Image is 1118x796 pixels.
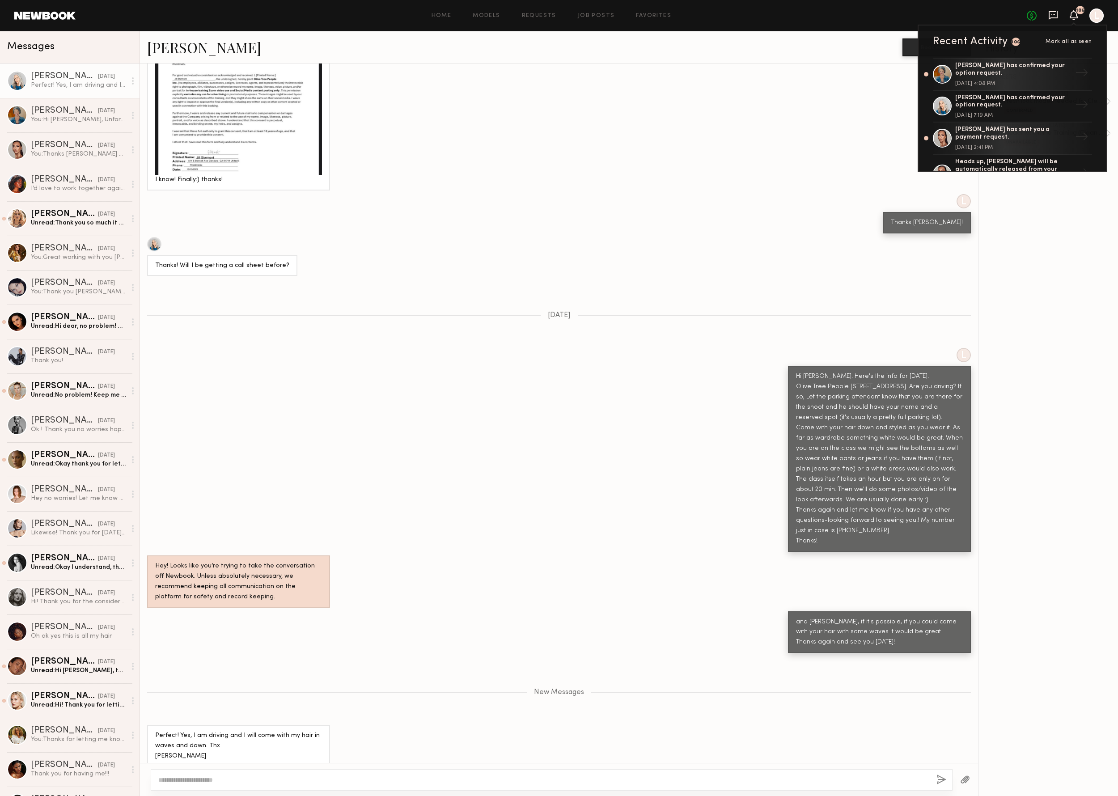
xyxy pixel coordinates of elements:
[796,372,963,546] div: Hi [PERSON_NAME]. Here's the info for [DATE]: Olive Tree People [STREET_ADDRESS]. Are you driving...
[155,561,322,602] div: Hey! Looks like you’re trying to take the conversation off Newbook. Unless absolutely necessary, ...
[955,158,1071,181] div: Heads up, [PERSON_NAME] will be automatically released from your option unless booked soon.
[31,554,98,563] div: [PERSON_NAME]
[955,113,1071,118] div: [DATE] 7:19 AM
[432,13,452,19] a: Home
[31,210,98,219] div: [PERSON_NAME]
[31,460,126,468] div: Unread: Okay thank you for letting me know! xx
[31,253,126,262] div: You: Great working with you [PERSON_NAME] 💕💕💕
[796,617,963,648] div: and [PERSON_NAME], if it's possible, if you could come with your hair with some waves it would be...
[31,589,98,597] div: [PERSON_NAME]
[31,72,98,81] div: [PERSON_NAME]
[1071,63,1092,86] div: →
[1046,39,1092,44] span: Mark all as seen
[31,761,98,770] div: [PERSON_NAME]
[31,81,126,89] div: Perfect! Yes, I am driving and I will come with my hair in waves and down. Thx [PERSON_NAME]
[31,520,98,529] div: [PERSON_NAME]
[31,770,126,778] div: Thank you for having me!!!
[1071,162,1092,186] div: →
[1071,127,1092,150] div: →
[955,126,1071,141] div: [PERSON_NAME] has sent you a payment request.
[933,36,1008,47] div: Recent Activity
[155,175,322,185] div: I know! Finally:) thanks!
[147,38,261,57] a: [PERSON_NAME]
[636,13,671,19] a: Favorites
[31,347,98,356] div: [PERSON_NAME]
[933,91,1092,123] a: [PERSON_NAME] has confirmed your option request.[DATE] 7:19 AM→
[98,451,115,460] div: [DATE]
[955,94,1071,110] div: [PERSON_NAME] has confirmed your option request.
[98,72,115,81] div: [DATE]
[98,107,115,115] div: [DATE]
[98,761,115,770] div: [DATE]
[98,589,115,597] div: [DATE]
[31,322,126,330] div: Unread: Hi dear, no problem! Hope we will work together soon 🥰
[933,58,1092,91] a: [PERSON_NAME] has confirmed your option request.[DATE] 4:08 PM→
[31,244,98,253] div: [PERSON_NAME]
[1089,8,1104,23] a: L
[98,727,115,735] div: [DATE]
[548,312,571,319] span: [DATE]
[31,735,126,744] div: You: Thanks for letting me know [PERSON_NAME]! You'll hear back from me soon :)
[31,529,126,537] div: Likewise! Thank you for [DATE], and I’m looking forward to working with you again :)
[31,416,98,425] div: [PERSON_NAME]
[98,692,115,701] div: [DATE]
[1076,8,1084,13] div: 106
[98,658,115,666] div: [DATE]
[473,13,500,19] a: Models
[98,555,115,563] div: [DATE]
[31,382,98,391] div: [PERSON_NAME]
[1011,40,1021,45] div: 106
[31,692,98,701] div: [PERSON_NAME]
[31,657,98,666] div: [PERSON_NAME]
[31,494,126,503] div: Hey no worries! Let me know next time:))
[891,218,963,228] div: Thanks [PERSON_NAME]!
[955,81,1071,86] div: [DATE] 4:08 PM
[31,184,126,193] div: I’d love to work together again, I think you’re so amazing! Pls lmk if you have anything else you...
[31,141,98,150] div: [PERSON_NAME]
[31,313,98,322] div: [PERSON_NAME]
[98,623,115,632] div: [DATE]
[31,279,98,288] div: [PERSON_NAME]
[522,13,556,19] a: Requests
[31,391,126,399] div: Unread: No problem! Keep me posted for the future projects!
[98,486,115,494] div: [DATE]
[98,141,115,150] div: [DATE]
[31,726,98,735] div: [PERSON_NAME]
[31,563,126,572] div: Unread: Okay I understand, thank you very much!
[31,288,126,296] div: You: Thank you [PERSON_NAME] :)
[31,106,98,115] div: [PERSON_NAME]
[7,42,55,52] span: Messages
[31,150,126,158] div: You: Thanks [PERSON_NAME] 💕💕
[31,632,126,640] div: Oh ok yes this is all my hair
[902,38,971,56] button: Book model
[98,313,115,322] div: [DATE]
[933,155,1092,194] a: Heads up, [PERSON_NAME] will be automatically released from your option unless booked soon.→
[31,623,98,632] div: [PERSON_NAME]
[98,520,115,529] div: [DATE]
[955,62,1071,77] div: [PERSON_NAME] has confirmed your option request.
[31,485,98,494] div: [PERSON_NAME]
[98,245,115,253] div: [DATE]
[31,597,126,606] div: Hi! Thank you for the consideration but unfortunately I have a conflict and won’t be able to conf...
[933,123,1092,155] a: [PERSON_NAME] has sent you a payment request.[DATE] 2:41 PM→
[98,279,115,288] div: [DATE]
[31,451,98,460] div: [PERSON_NAME]
[98,176,115,184] div: [DATE]
[31,175,98,184] div: [PERSON_NAME]
[31,701,126,709] div: Unread: Hi! Thank you for letting me know! I would be happy to work with you sometime in the futu...
[98,382,115,391] div: [DATE]
[155,261,289,271] div: Thanks! Will I be getting a call sheet before?
[1071,94,1092,118] div: →
[155,731,322,762] div: Perfect! Yes, I am driving and I will come with my hair in waves and down. Thx [PERSON_NAME]
[31,425,126,434] div: Ok ! Thank you no worries hope to work with you soon
[578,13,615,19] a: Job Posts
[31,356,126,365] div: Thank you!
[534,689,584,696] span: New Messages
[31,666,126,675] div: Unread: Hi [PERSON_NAME], thank you for letting me know! I completely understand, and I really ap...
[902,43,971,51] a: Book model
[31,219,126,227] div: Unread: Thank you so much it was wonderful to work with you again . And thank you so much for the...
[98,348,115,356] div: [DATE]
[98,417,115,425] div: [DATE]
[955,145,1071,150] div: [DATE] 2:41 PM
[98,210,115,219] div: [DATE]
